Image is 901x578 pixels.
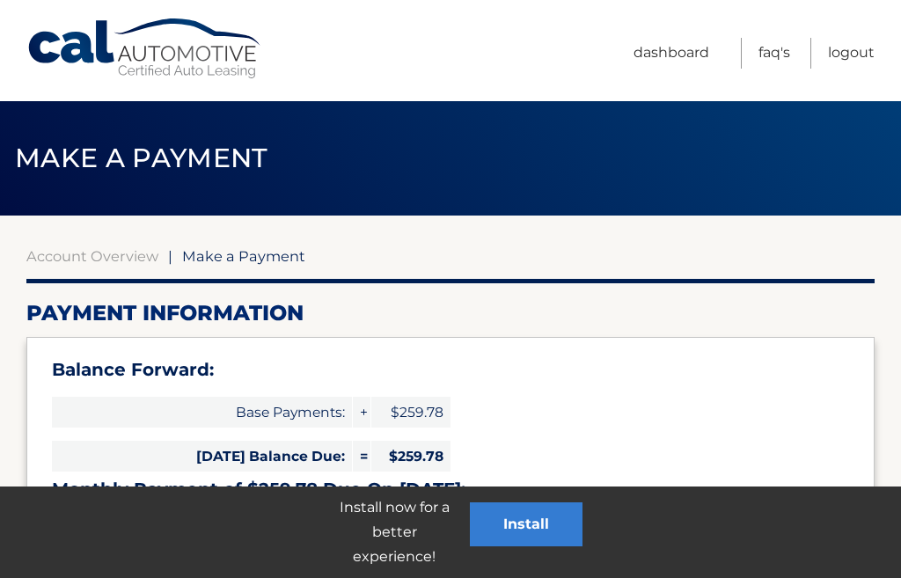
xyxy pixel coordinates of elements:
span: = [353,441,370,472]
span: Base Payments: [52,397,352,428]
a: Logout [828,38,875,69]
a: Dashboard [634,38,709,69]
h3: Balance Forward: [52,359,849,381]
p: Install now for a better experience! [319,495,470,569]
a: FAQ's [758,38,790,69]
span: Make a Payment [182,247,305,265]
span: | [168,247,172,265]
a: Account Overview [26,247,158,265]
a: Cal Automotive [26,18,264,80]
span: $259.78 [371,397,450,428]
span: $259.78 [371,441,450,472]
span: Make a Payment [15,142,267,174]
h2: Payment Information [26,300,875,326]
span: [DATE] Balance Due: [52,441,352,472]
h3: Monthly Payment of $259.78 Due On [DATE]: [52,479,849,501]
span: + [353,397,370,428]
button: Install [470,502,582,546]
